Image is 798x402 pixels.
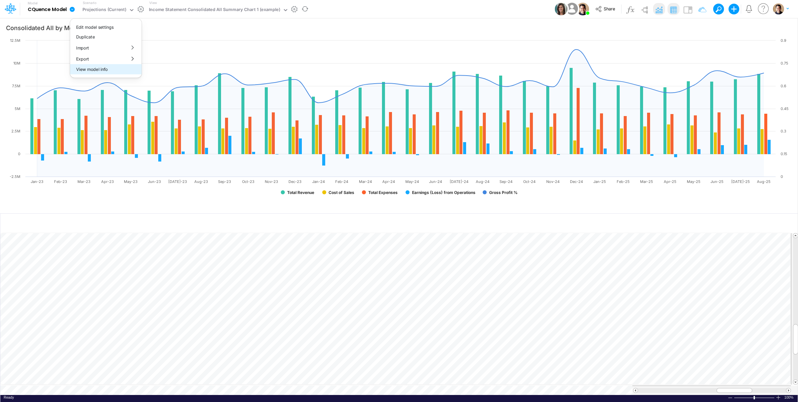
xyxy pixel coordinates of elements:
[70,32,142,42] button: Duplicate
[168,179,187,184] text: [DATE]-23
[265,179,278,184] text: Nov-23
[711,179,724,184] text: Jun-25
[664,179,676,184] text: Apr-25
[523,179,536,184] text: Oct-24
[412,190,475,195] text: Earnings (Loss) from Operations
[101,179,114,184] text: Apr-23
[287,190,314,195] text: Total Revenue
[54,179,67,184] text: Feb-23
[382,179,395,184] text: Apr-24
[429,179,442,184] text: Jun-24
[312,179,325,184] text: Jan-24
[745,5,753,13] a: Notifications
[754,396,755,399] div: Zoom
[781,38,786,43] text: 0.9
[70,42,142,53] button: Import
[6,216,652,230] input: Type a title here
[242,179,254,184] text: Oct-23
[781,84,786,88] text: 0.6
[781,152,787,156] text: 0.15
[687,179,701,184] text: May-25
[77,179,90,184] text: Mar-23
[640,179,653,184] text: Mar-25
[500,179,513,184] text: Sep-24
[546,179,560,184] text: Nov-24
[784,395,794,400] span: 100%
[476,179,489,184] text: Aug-24
[593,179,606,184] text: Jan-25
[576,3,589,15] img: User Image Icon
[149,0,157,5] label: View
[70,22,142,32] button: Edit model settings
[781,61,788,66] text: 0.75
[757,179,771,184] text: Aug-25
[784,395,794,400] div: Zoom level
[18,152,20,156] text: 0
[11,129,20,133] text: 2.5M
[82,6,126,14] div: Projections (Current)
[555,3,567,15] img: User Image Icon
[15,106,20,111] text: 5M
[83,0,96,5] label: Scenario
[13,61,20,66] text: 10M
[405,179,419,184] text: May-24
[570,179,583,184] text: Dec-24
[12,84,20,88] text: 7.5M
[359,179,372,184] text: Mar-24
[781,174,783,179] text: 0
[329,190,354,195] text: Cost of Sales
[4,395,14,399] span: Ready
[149,6,280,14] div: Income Statement Consolidated All Summary Chart 1 (example)
[335,179,348,184] text: Feb-24
[288,179,302,184] text: Dec-23
[28,1,38,5] label: Model
[734,395,776,400] div: Zoom
[28,7,67,13] b: CQuence Model
[564,1,579,16] img: User Image Icon
[10,174,20,179] text: -2.5M
[31,179,43,184] text: Jan-23
[781,129,786,133] text: 0.3
[617,179,630,184] text: Feb-25
[70,64,142,75] button: View model info
[6,21,726,34] input: Type a title here
[70,53,142,64] button: Export
[592,4,620,14] button: Share
[450,179,468,184] text: [DATE]-24
[776,395,781,400] div: Zoom In
[781,106,789,111] text: 0.45
[728,395,733,400] div: Zoom Out
[731,179,750,184] text: [DATE]-25
[148,179,161,184] text: Jun-23
[194,179,208,184] text: Aug-23
[124,179,138,184] text: May-23
[218,179,231,184] text: Sep-23
[604,6,615,11] span: Share
[4,395,14,400] div: In Ready mode
[489,190,518,195] text: Gross Profit %
[368,190,398,195] text: Total Expenses
[10,38,20,43] text: 12.5M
